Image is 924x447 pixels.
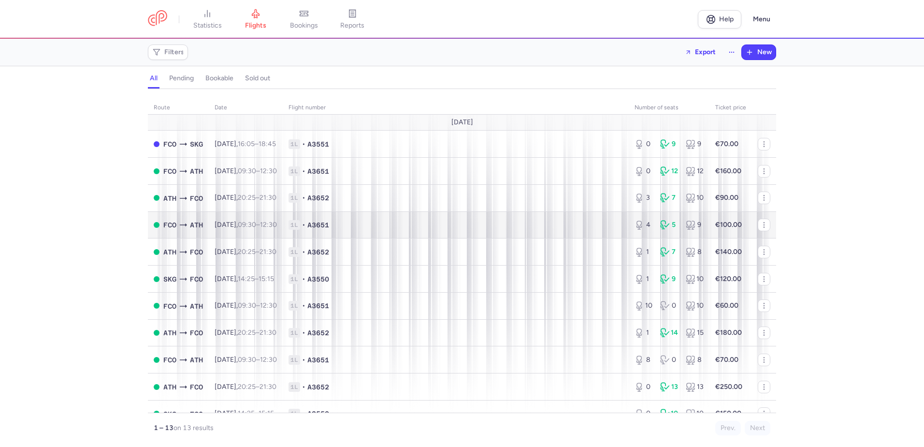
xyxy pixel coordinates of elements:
span: 1L [289,274,300,284]
span: [DATE], [215,275,274,283]
span: • [302,274,305,284]
div: 0 [635,382,652,392]
span: [DATE], [215,301,277,310]
th: Flight number [283,101,629,115]
a: flights [231,9,280,30]
time: 21:30 [260,194,276,202]
div: 12 [660,166,678,176]
span: statistics [193,21,222,30]
span: A3651 [307,220,329,230]
time: 18:45 [259,140,276,148]
button: New [742,45,776,60]
div: 10 [686,193,704,203]
div: 0 [635,139,652,149]
span: – [238,383,276,391]
time: 09:30 [238,167,256,175]
span: A3550 [307,409,329,418]
span: FCO [163,166,176,177]
span: 1L [289,328,300,338]
span: A3651 [307,355,329,365]
span: FCO [190,328,203,338]
div: 4 [635,220,652,230]
a: reports [328,9,376,30]
span: SKG [190,139,203,149]
span: 1L [289,247,300,257]
div: 9 [686,220,704,230]
span: [DATE], [215,221,277,229]
div: 1 [635,247,652,257]
span: A3651 [307,166,329,176]
time: 15:15 [259,275,274,283]
div: 7 [660,247,678,257]
div: 5 [660,220,678,230]
span: ATH [190,220,203,230]
time: 20:25 [238,248,256,256]
span: [DATE] [451,119,473,126]
div: 15 [686,328,704,338]
button: Export [679,45,722,60]
div: 10 [635,301,652,311]
span: – [238,301,277,310]
span: A3651 [307,301,329,311]
div: 0 [635,166,652,176]
div: 1 [635,328,652,338]
span: A3550 [307,274,329,284]
span: • [302,193,305,203]
a: Help [698,10,741,29]
strong: €160.00 [715,167,741,175]
div: 12 [686,166,704,176]
button: Filters [148,45,188,60]
span: – [238,140,276,148]
span: SKG [163,409,176,419]
span: – [238,328,276,337]
span: FCO [190,409,203,419]
time: 20:25 [238,383,256,391]
span: • [302,409,305,418]
span: FCO [190,247,203,257]
span: – [238,167,277,175]
span: SKG [163,274,176,284]
h4: sold out [245,74,270,83]
span: • [302,139,305,149]
span: ATH [190,355,203,365]
a: CitizenPlane red outlined logo [148,10,167,28]
span: Filters [164,48,184,56]
span: A3652 [307,382,329,392]
span: reports [340,21,364,30]
span: A3652 [307,193,329,203]
span: • [302,301,305,311]
strong: €250.00 [715,383,742,391]
span: – [238,275,274,283]
span: FCO [163,220,176,230]
span: [DATE], [215,248,276,256]
time: 21:30 [260,248,276,256]
span: 1L [289,382,300,392]
h4: all [150,74,158,83]
div: 0 [660,355,678,365]
span: [DATE], [215,140,276,148]
time: 12:30 [260,167,277,175]
span: FCO [190,382,203,392]
span: ATH [163,328,176,338]
time: 14:25 [238,409,255,417]
th: route [148,101,209,115]
span: ATH [163,193,176,204]
span: • [302,166,305,176]
div: 14 [660,328,678,338]
div: 10 [686,301,704,311]
div: 10 [686,274,704,284]
span: – [238,194,276,202]
span: – [238,221,277,229]
span: on 13 results [173,424,214,432]
div: 9 [660,274,678,284]
time: 12:30 [260,356,277,364]
div: 0 [660,301,678,311]
span: [DATE], [215,356,277,364]
span: [DATE], [215,383,276,391]
strong: 1 – 13 [154,424,173,432]
h4: bookable [205,74,233,83]
time: 16:05 [238,140,255,148]
strong: €100.00 [715,221,742,229]
time: 20:25 [238,194,256,202]
div: 7 [660,193,678,203]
